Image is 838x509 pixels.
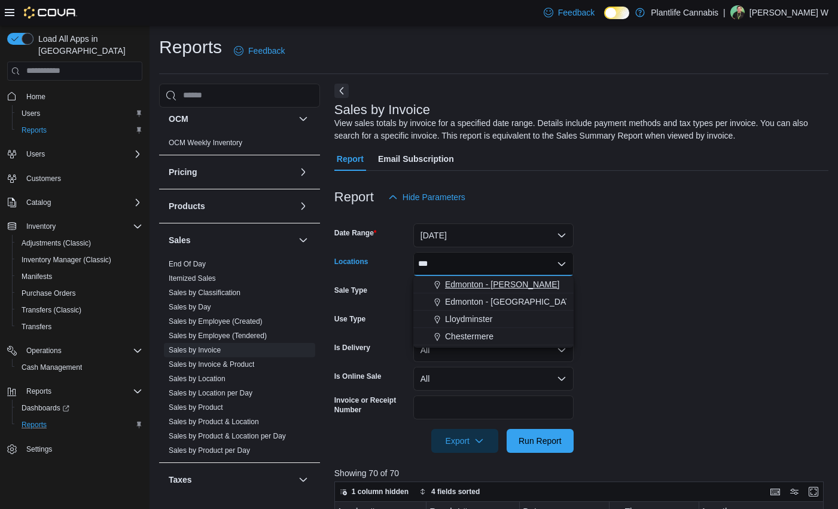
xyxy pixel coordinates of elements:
span: Load All Apps in [GEOGRAPHIC_DATA] [33,33,142,57]
span: Hide Parameters [403,191,465,203]
span: Feedback [558,7,595,19]
a: Sales by Employee (Created) [169,317,263,326]
span: Reports [17,123,142,137]
h3: Pricing [169,166,197,178]
span: Run Report [519,435,562,447]
span: Purchase Orders [17,286,142,301]
button: Reports [12,416,147,433]
button: Inventory Manager (Classic) [12,252,147,268]
span: 4 fields sorted [431,487,480,496]
button: Settings [2,440,147,458]
h3: Sales by Invoice [334,103,430,117]
span: Edmonton - [GEOGRAPHIC_DATA] [445,296,578,308]
span: Manifests [17,269,142,284]
a: Home [22,90,50,104]
span: Adjustments (Classic) [22,238,91,248]
button: 1 column hidden [335,485,413,499]
a: Sales by Product & Location [169,418,259,426]
a: Dashboards [12,400,147,416]
img: Cova [24,7,77,19]
a: Sales by Invoice & Product [169,360,254,369]
button: Display options [787,485,802,499]
span: Operations [26,346,62,355]
button: Next [334,84,349,98]
h3: OCM [169,113,188,125]
button: Sales [169,234,294,246]
span: Purchase Orders [22,289,76,298]
span: Reports [17,418,142,432]
button: All [413,367,574,391]
button: Inventory [2,218,147,235]
button: Home [2,88,147,105]
button: Reports [12,122,147,139]
span: Adjustments (Classic) [17,236,142,250]
a: Sales by Employee (Tendered) [169,332,267,340]
span: Home [26,92,45,102]
button: [DATE] [413,223,574,247]
button: Close list of options [557,259,566,269]
p: [PERSON_NAME] W [749,5,828,20]
a: Sales by Product [169,403,223,412]
span: Users [26,149,45,159]
label: Is Online Sale [334,372,382,381]
button: Export [431,429,498,453]
p: Showing 70 of 70 [334,467,828,479]
a: Reports [17,123,51,137]
span: Users [17,106,142,121]
span: Reports [22,384,142,398]
span: Reports [22,125,47,135]
a: Sales by Product per Day [169,446,250,455]
span: Transfers (Classic) [17,303,142,317]
h3: Report [334,190,374,204]
label: Invoice or Receipt Number [334,395,409,415]
button: Keyboard shortcuts [768,485,782,499]
button: Reports [2,383,147,400]
a: Customers [22,171,66,186]
span: Users [22,147,142,161]
a: Sales by Location per Day [169,389,252,397]
input: Dark Mode [604,7,629,19]
span: Inventory Manager (Classic) [22,255,111,265]
h3: Taxes [169,474,192,486]
p: Plantlife Cannabis [651,5,718,20]
span: Transfers [22,322,51,332]
button: Adjustments (Classic) [12,235,147,252]
span: Dashboards [22,403,69,413]
button: Products [296,199,310,213]
button: Inventory [22,219,60,234]
button: Users [2,146,147,162]
button: Transfers [12,318,147,335]
span: Manifests [22,272,52,281]
a: Adjustments (Classic) [17,236,96,250]
h3: Products [169,200,205,212]
label: Sale Type [334,286,367,295]
span: Cash Management [17,360,142,375]
span: Operations [22,344,142,358]
a: Purchase Orders [17,286,81,301]
span: Chestermere [445,330,493,342]
div: Myron W [730,5,745,20]
a: Itemized Sales [169,274,216,283]
button: Pricing [169,166,294,178]
a: Users [17,106,45,121]
button: 4 fields sorted [415,485,484,499]
button: Run Report [507,429,574,453]
button: Users [12,105,147,122]
a: Feedback [229,39,290,63]
h1: Reports [159,35,222,59]
span: Customers [22,171,142,186]
button: Transfers (Classic) [12,302,147,318]
span: Dashboards [17,401,142,415]
nav: Complex example [7,83,142,489]
button: Manifests [12,268,147,285]
span: Reports [22,420,47,430]
a: Feedback [539,1,599,24]
p: | [723,5,726,20]
a: Inventory Manager (Classic) [17,253,116,267]
span: Settings [22,441,142,456]
span: Sales by Classification [169,288,240,298]
span: Sales by Day [169,302,211,312]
